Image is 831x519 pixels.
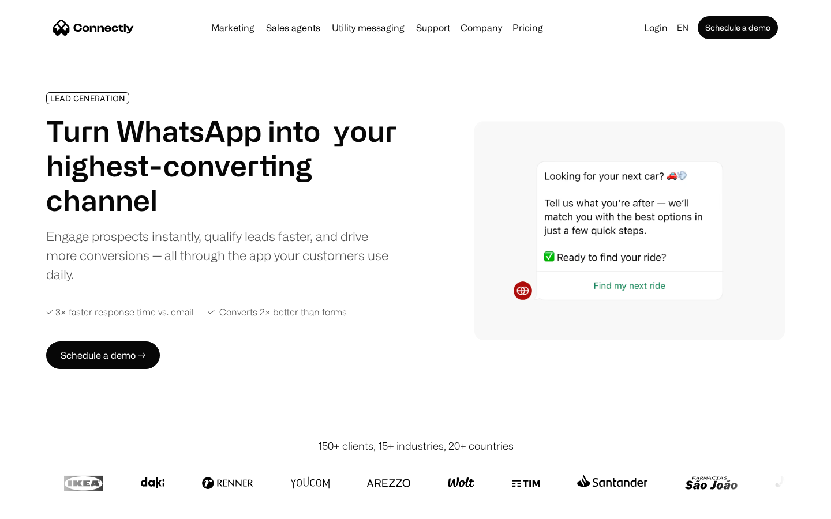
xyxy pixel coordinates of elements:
[12,498,69,515] aside: Language selected: English
[698,16,778,39] a: Schedule a demo
[461,20,502,36] div: Company
[46,307,194,318] div: ✓ 3× faster response time vs. email
[46,341,160,369] a: Schedule a demo →
[23,499,69,515] ul: Language list
[677,20,688,36] div: en
[318,438,514,454] div: 150+ clients, 15+ industries, 20+ countries
[411,23,455,32] a: Support
[208,307,347,318] div: ✓ Converts 2× better than forms
[327,23,409,32] a: Utility messaging
[672,20,695,36] div: en
[50,94,125,103] div: LEAD GENERATION
[508,23,548,32] a: Pricing
[457,20,506,36] div: Company
[46,227,397,284] div: Engage prospects instantly, qualify leads faster, and drive more conversions — all through the ap...
[53,19,134,36] a: home
[639,20,672,36] a: Login
[207,23,259,32] a: Marketing
[46,114,397,217] h1: Turn WhatsApp into your highest-converting channel
[261,23,325,32] a: Sales agents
